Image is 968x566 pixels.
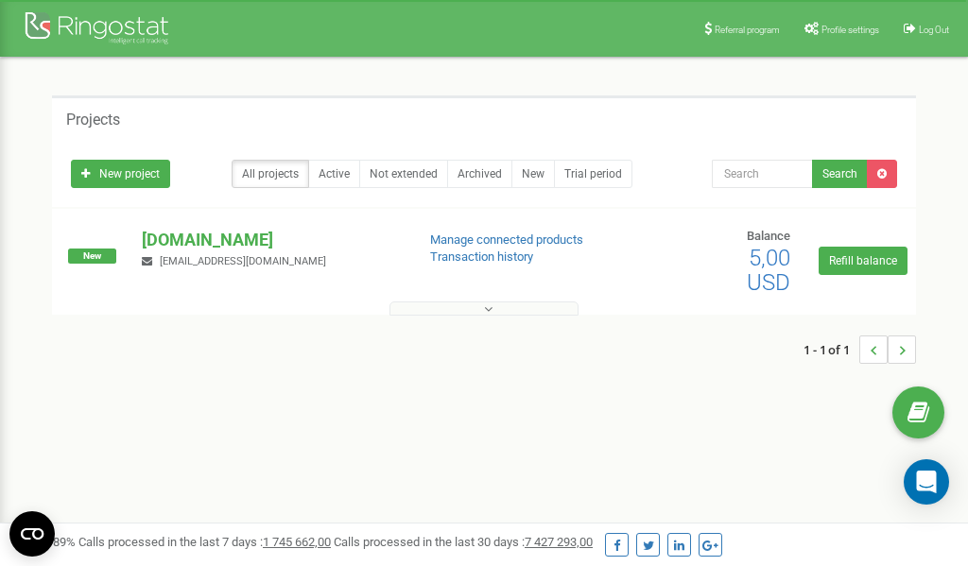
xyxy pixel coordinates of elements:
[447,160,512,188] a: Archived
[263,535,331,549] u: 1 745 662,00
[715,25,780,35] span: Referral program
[712,160,813,188] input: Search
[78,535,331,549] span: Calls processed in the last 7 days :
[511,160,555,188] a: New
[160,255,326,267] span: [EMAIL_ADDRESS][DOMAIN_NAME]
[904,459,949,505] div: Open Intercom Messenger
[71,160,170,188] a: New project
[747,245,790,296] span: 5,00 USD
[308,160,360,188] a: Active
[525,535,593,549] u: 7 427 293,00
[68,249,116,264] span: New
[430,249,533,264] a: Transaction history
[804,317,916,383] nav: ...
[232,160,309,188] a: All projects
[747,229,790,243] span: Balance
[9,511,55,557] button: Open CMP widget
[804,335,859,364] span: 1 - 1 of 1
[554,160,632,188] a: Trial period
[66,111,120,129] h5: Projects
[142,228,398,252] p: [DOMAIN_NAME]
[359,160,448,188] a: Not extended
[812,160,868,188] button: Search
[430,232,583,247] a: Manage connected products
[334,535,593,549] span: Calls processed in the last 30 days :
[819,247,907,275] a: Refill balance
[821,25,879,35] span: Profile settings
[919,25,949,35] span: Log Out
